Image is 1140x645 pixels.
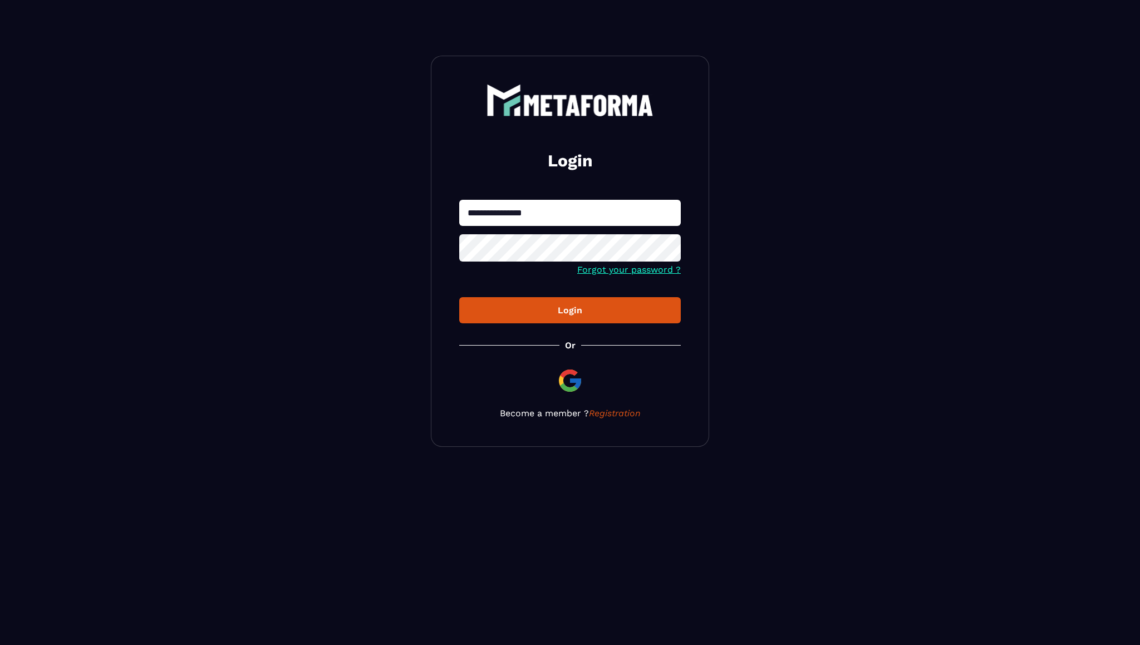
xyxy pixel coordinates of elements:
[565,340,576,351] p: Or
[459,408,681,418] p: Become a member ?
[468,305,672,316] div: Login
[473,150,667,172] h2: Login
[589,408,641,418] a: Registration
[459,84,681,116] a: logo
[487,84,653,116] img: logo
[459,297,681,323] button: Login
[577,264,681,275] a: Forgot your password ?
[557,367,583,394] img: google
